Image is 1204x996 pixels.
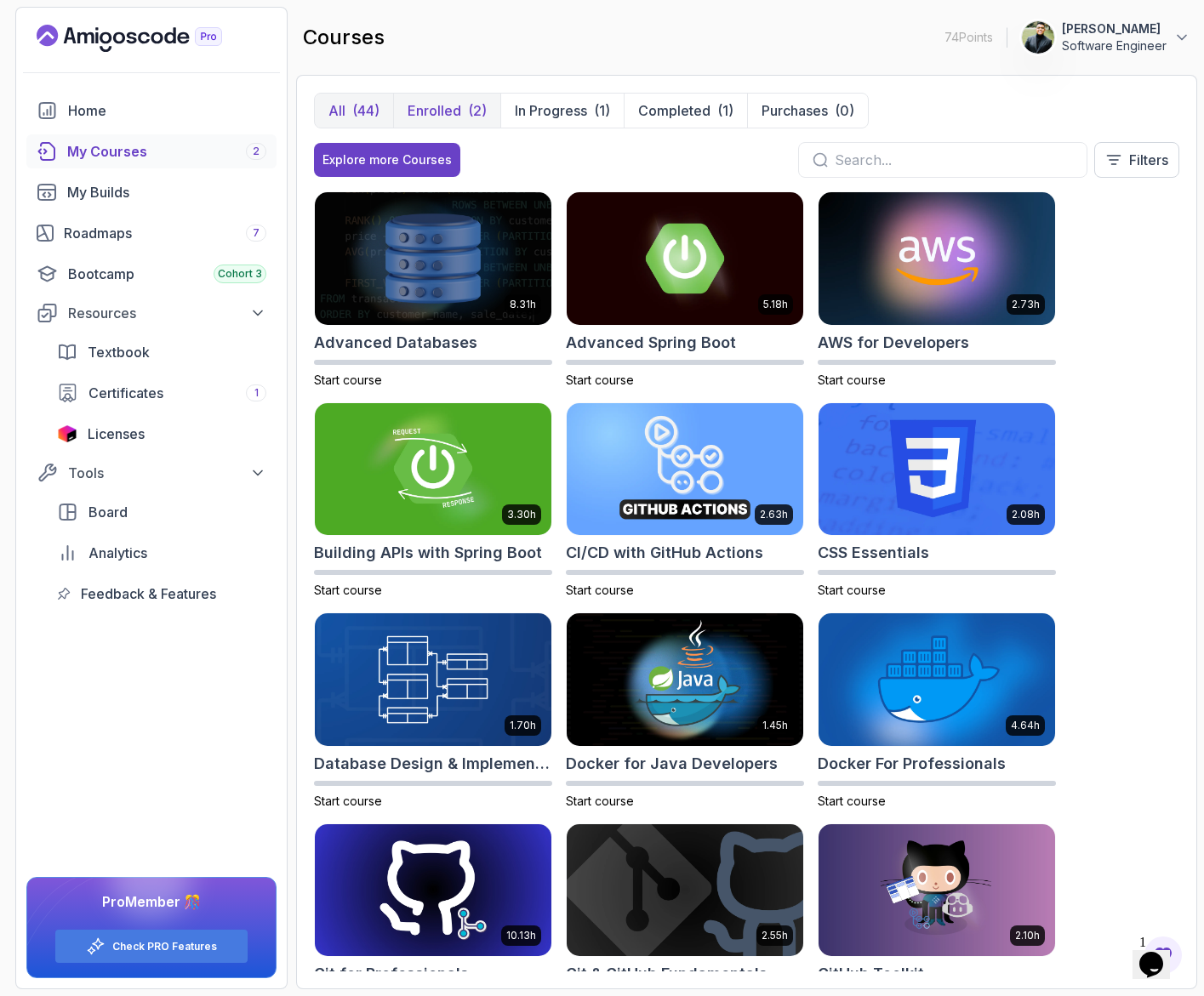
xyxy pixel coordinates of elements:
[314,331,477,355] h2: Advanced Databases
[254,386,259,400] span: 1
[818,583,886,597] span: Start course
[566,331,736,355] h2: Advanced Spring Boot
[393,94,500,128] button: Enrolled(2)
[26,175,277,209] a: builds
[26,94,277,128] a: home
[818,752,1006,776] h2: Docker For Professionals
[26,216,277,250] a: roadmaps
[314,752,552,776] h2: Database Design & Implementation
[47,495,277,529] a: board
[944,29,993,46] p: 74 Points
[47,335,277,369] a: textbook
[88,424,145,444] span: Licenses
[624,94,747,128] button: Completed(1)
[57,425,77,442] img: jetbrains icon
[594,100,610,121] div: (1)
[88,543,147,563] span: Analytics
[717,100,733,121] div: (1)
[1062,37,1167,54] p: Software Engineer
[47,417,277,451] a: licenses
[819,192,1055,325] img: AWS for Developers card
[762,100,828,121] p: Purchases
[566,583,634,597] span: Start course
[1012,508,1040,521] p: 2.08h
[835,150,1073,170] input: Search...
[566,541,763,565] h2: CI/CD with GitHub Actions
[315,192,551,325] img: Advanced Databases card
[218,267,262,281] span: Cohort 3
[88,383,163,403] span: Certificates
[818,373,886,387] span: Start course
[26,298,277,328] button: Resources
[315,824,551,957] img: Git for Professionals card
[67,141,266,162] div: My Courses
[88,342,150,362] span: Textbook
[818,331,969,355] h2: AWS for Developers
[303,24,385,51] h2: courses
[68,264,266,284] div: Bootcamp
[1015,929,1040,942] p: 2.10h
[253,145,260,158] span: 2
[26,257,277,291] a: bootcamp
[818,962,924,986] h2: GitHub Toolkit
[314,794,382,808] span: Start course
[47,577,277,611] a: feedback
[818,541,929,565] h2: CSS Essentials
[315,94,393,128] button: All(44)
[1094,142,1179,178] button: Filters
[515,100,587,121] p: In Progress
[638,100,710,121] p: Completed
[314,962,469,986] h2: Git for Professionals
[510,298,536,311] p: 8.31h
[81,583,216,604] span: Feedback & Features
[819,403,1055,536] img: CSS Essentials card
[818,794,886,808] span: Start course
[352,100,379,121] div: (44)
[835,100,854,121] div: (0)
[314,143,460,177] button: Explore more Courses
[88,502,128,522] span: Board
[26,134,277,168] a: courses
[819,613,1055,746] img: Docker For Professionals card
[314,541,542,565] h2: Building APIs with Spring Boot
[566,752,778,776] h2: Docker for Java Developers
[1133,928,1187,979] iframe: chat widget
[1021,20,1190,54] button: user profile image[PERSON_NAME]Software Engineer
[37,25,261,52] a: Landing page
[1012,298,1040,311] p: 2.73h
[566,794,634,808] span: Start course
[315,403,551,536] img: Building APIs with Spring Boot card
[47,376,277,410] a: certificates
[500,94,624,128] button: In Progress(1)
[510,719,536,732] p: 1.70h
[566,962,767,986] h2: Git & GitHub Fundamentals
[253,226,260,240] span: 7
[68,463,266,483] div: Tools
[322,151,452,168] div: Explore more Courses
[328,100,345,121] p: All
[1129,150,1168,170] p: Filters
[567,613,803,746] img: Docker for Java Developers card
[54,929,248,964] button: Check PRO Features
[567,192,803,325] img: Advanced Spring Boot card
[68,303,266,323] div: Resources
[47,536,277,570] a: analytics
[506,929,536,942] p: 10.13h
[1022,21,1054,54] img: user profile image
[507,508,536,521] p: 3.30h
[1062,20,1167,37] p: [PERSON_NAME]
[112,940,217,953] a: Check PRO Features
[1011,719,1040,732] p: 4.64h
[567,824,803,957] img: Git & GitHub Fundamentals card
[314,373,382,387] span: Start course
[762,929,788,942] p: 2.55h
[760,508,788,521] p: 2.63h
[747,94,868,128] button: Purchases(0)
[67,182,266,202] div: My Builds
[567,403,803,536] img: CI/CD with GitHub Actions card
[468,100,487,121] div: (2)
[64,223,266,243] div: Roadmaps
[566,373,634,387] span: Start course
